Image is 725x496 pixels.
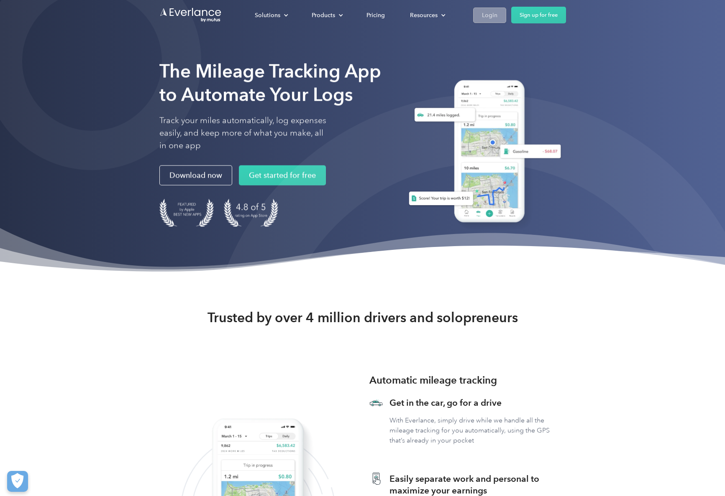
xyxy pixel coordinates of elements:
p: Track your miles automatically, log expenses easily, and keep more of what you make, all in one app [159,114,327,152]
img: Badge for Featured by Apple Best New Apps [159,199,214,227]
h3: Automatic mileage tracking [369,373,497,388]
a: Pricing [358,8,393,23]
strong: The Mileage Tracking App to Automate Your Logs [159,60,381,106]
img: Everlance, mileage tracker app, expense tracking app [399,74,566,232]
div: Solutions [246,8,295,23]
div: Products [303,8,350,23]
a: Download now [159,165,232,186]
strong: Trusted by over 4 million drivers and solopreneurs [208,309,518,326]
h3: Get in the car, go for a drive [389,397,566,409]
a: Login [473,8,506,23]
p: With Everlance, simply drive while we handle all the mileage tracking for you automatically, usin... [389,415,566,445]
div: Products [312,10,335,20]
button: Cookies Settings [7,471,28,492]
a: Go to homepage [159,7,222,23]
div: Resources [402,8,452,23]
a: Get started for free [239,165,326,186]
div: Login [482,10,497,20]
img: 4.9 out of 5 stars on the app store [224,199,278,227]
div: Solutions [255,10,280,20]
a: Sign up for free [511,7,566,23]
div: Resources [410,10,438,20]
div: Pricing [366,10,385,20]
